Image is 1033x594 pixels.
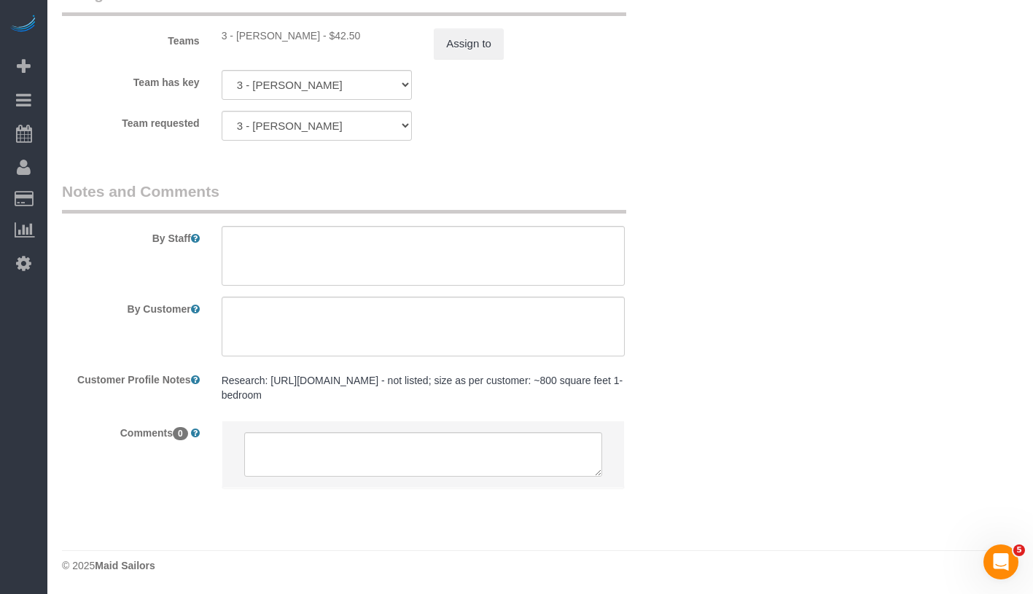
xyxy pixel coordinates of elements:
iframe: Intercom live chat [983,544,1018,579]
label: Customer Profile Notes [51,367,211,387]
legend: Notes and Comments [62,181,626,214]
label: Comments [51,421,211,440]
label: Team has key [51,70,211,90]
div: 2.5 hours x $17.00/hour [222,28,413,43]
img: Automaid Logo [9,15,38,35]
label: Teams [51,28,211,48]
strong: Maid Sailors [95,560,155,571]
label: By Customer [51,297,211,316]
div: © 2025 [62,558,1018,573]
span: 5 [1013,544,1025,556]
pre: Research: [URL][DOMAIN_NAME] - not listed; size as per customer: ~800 square feet 1-bedroom [222,373,625,402]
span: 0 [173,427,188,440]
label: By Staff [51,226,211,246]
label: Team requested [51,111,211,130]
button: Assign to [434,28,504,59]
